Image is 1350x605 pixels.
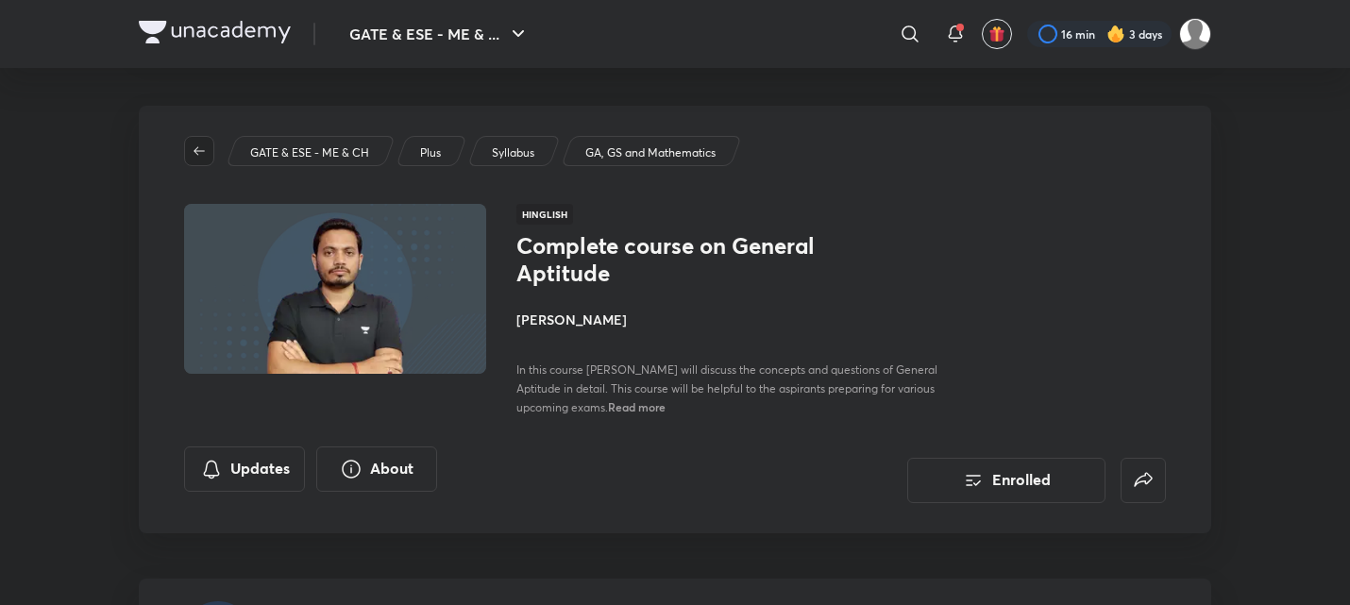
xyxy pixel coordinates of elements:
button: Updates [184,446,305,492]
span: In this course [PERSON_NAME] will discuss the concepts and questions of General Aptitude in detai... [516,362,937,414]
h4: [PERSON_NAME] [516,310,939,329]
p: Plus [420,144,441,161]
a: Syllabus [489,144,538,161]
a: GA, GS and Mathematics [582,144,719,161]
button: false [1121,458,1166,503]
img: Thumbnail [181,202,489,376]
a: Plus [417,144,445,161]
h1: Complete course on General Aptitude [516,232,825,287]
img: avatar [988,25,1005,42]
button: About [316,446,437,492]
button: Enrolled [907,458,1105,503]
span: Read more [608,399,666,414]
a: Company Logo [139,21,291,48]
img: streak [1106,25,1125,43]
p: GATE & ESE - ME & CH [250,144,369,161]
img: Company Logo [139,21,291,43]
button: GATE & ESE - ME & ... [338,15,541,53]
img: Manasi Raut [1179,18,1211,50]
span: Hinglish [516,204,573,225]
button: avatar [982,19,1012,49]
a: GATE & ESE - ME & CH [247,144,373,161]
p: Syllabus [492,144,534,161]
p: GA, GS and Mathematics [585,144,716,161]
